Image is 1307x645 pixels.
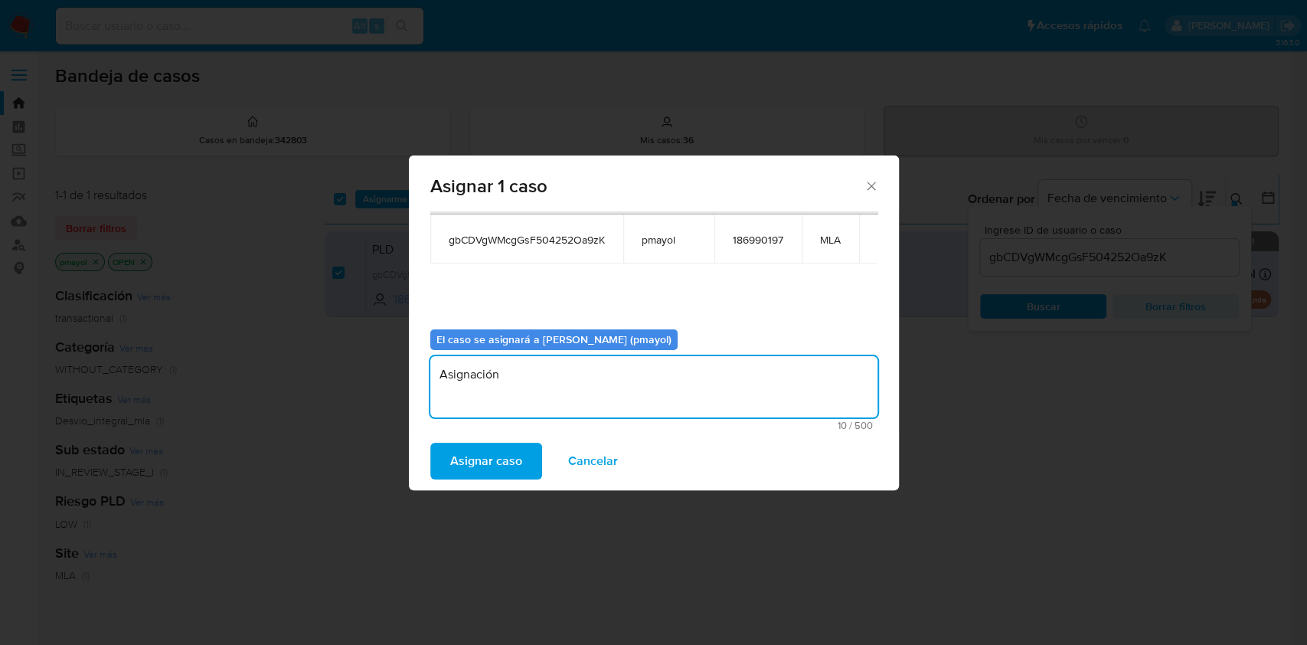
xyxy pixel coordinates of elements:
textarea: Asignación [430,356,877,417]
div: assign-modal [409,156,899,490]
b: El caso se asignará a [PERSON_NAME] (pmayol) [436,332,671,347]
button: Cerrar ventana [864,178,877,192]
button: Asignar caso [430,443,542,480]
span: Asignar caso [450,444,522,478]
span: 186990197 [733,233,783,247]
span: MLA [820,233,841,247]
span: Máximo 500 caracteres [435,421,873,431]
span: gbCDVgWMcgGsF504252Oa9zK [449,233,605,247]
span: Cancelar [568,444,618,478]
button: Cancelar [548,443,638,480]
span: Asignar 1 caso [430,177,864,195]
span: pmayol [642,233,696,247]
